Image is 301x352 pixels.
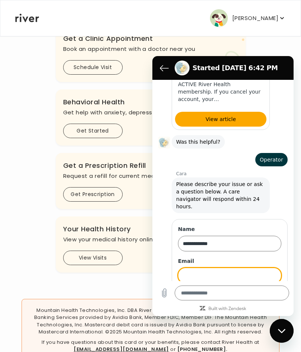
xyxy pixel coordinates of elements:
iframe: Messaging window [152,56,294,316]
p: [PERSON_NAME] [232,13,278,23]
p: Mountain Health Technologies, Inc. DBA River Health is a healthcare provider, not a bank. Banking... [28,307,273,336]
h3: Your Health History [63,224,238,234]
p: Book an appointment with a doctor near you [63,44,238,54]
button: Get Prescription [63,187,123,202]
button: Get Started [63,124,123,138]
p: Request a refill for current medications [63,171,238,181]
button: View Visits [63,251,123,265]
img: user avatar [210,9,228,27]
p: Get help with anxiety, depression, and more [63,107,238,118]
p: View your medical history online [63,234,238,245]
iframe: Button to launch messaging window, conversation in progress [270,319,294,343]
button: Schedule Visit [63,60,123,75]
button: user avatar[PERSON_NAME] [210,9,286,27]
h3: Behavioral Health [63,97,238,107]
h3: Get a Prescription Refill [63,160,238,171]
h3: Get a Clinic Appointment [63,33,238,44]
